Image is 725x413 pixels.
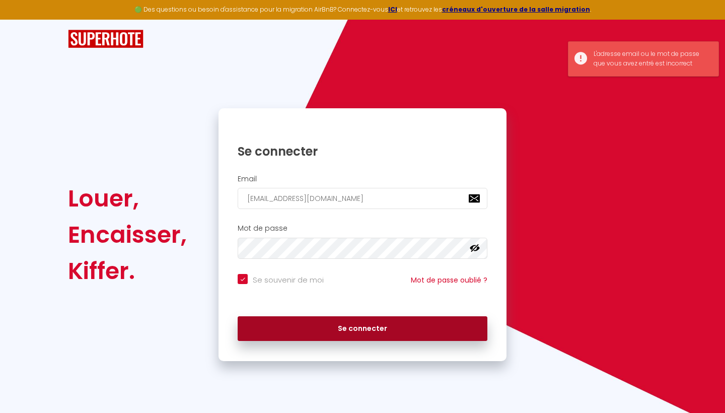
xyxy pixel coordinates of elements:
[388,5,397,14] a: ICI
[8,4,38,34] button: Ouvrir le widget de chat LiveChat
[238,188,487,209] input: Ton Email
[238,175,487,183] h2: Email
[68,253,187,289] div: Kiffer.
[68,180,187,217] div: Louer,
[411,275,487,285] a: Mot de passe oublié ?
[68,217,187,253] div: Encaisser,
[238,144,487,159] h1: Se connecter
[238,316,487,341] button: Se connecter
[594,49,708,68] div: L'adresse email ou le mot de passe que vous avez entré est incorrect
[238,224,487,233] h2: Mot de passe
[68,30,143,48] img: SuperHote logo
[442,5,590,14] a: créneaux d'ouverture de la salle migration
